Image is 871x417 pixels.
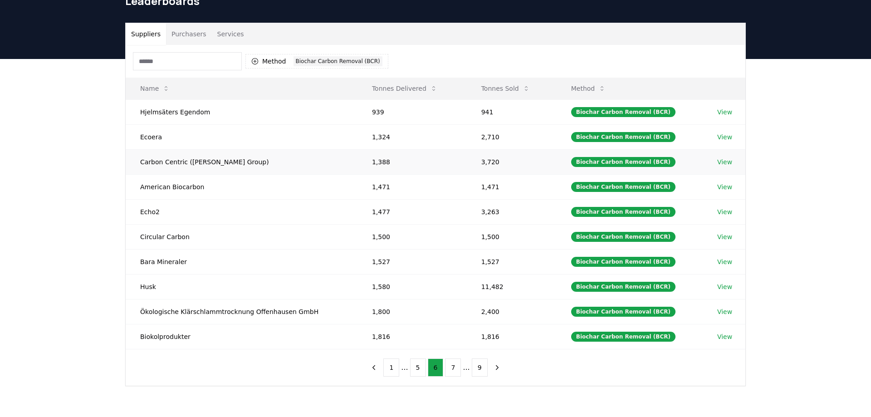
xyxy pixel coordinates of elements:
td: 2,710 [467,124,557,149]
button: 6 [428,358,444,377]
td: 1,324 [357,124,467,149]
a: View [717,257,732,266]
button: Suppliers [126,23,166,45]
td: 1,580 [357,274,467,299]
td: 1,527 [467,249,557,274]
button: Method [564,79,613,98]
div: Biochar Carbon Removal (BCR) [571,332,675,342]
a: View [717,157,732,167]
button: 1 [383,358,399,377]
div: Biochar Carbon Removal (BCR) [571,232,675,242]
div: Biochar Carbon Removal (BCR) [571,132,675,142]
li: ... [463,362,470,373]
td: 1,471 [357,174,467,199]
td: 1,500 [357,224,467,249]
td: 1,816 [467,324,557,349]
td: 939 [357,99,467,124]
li: ... [401,362,408,373]
div: Biochar Carbon Removal (BCR) [571,157,675,167]
td: 11,482 [467,274,557,299]
td: Echo2 [126,199,357,224]
div: Biochar Carbon Removal (BCR) [571,282,675,292]
td: Circular Carbon [126,224,357,249]
button: 7 [445,358,461,377]
td: Biokolprodukter [126,324,357,349]
button: Services [212,23,250,45]
div: Biochar Carbon Removal (BCR) [571,307,675,317]
button: Purchasers [166,23,212,45]
a: View [717,207,732,216]
a: View [717,182,732,191]
div: Biochar Carbon Removal (BCR) [294,56,382,66]
td: Ecoera [126,124,357,149]
td: 1,388 [357,149,467,174]
td: 3,263 [467,199,557,224]
div: Biochar Carbon Removal (BCR) [571,207,675,217]
button: Name [133,79,177,98]
button: MethodBiochar Carbon Removal (BCR) [245,54,388,69]
td: 2,400 [467,299,557,324]
button: 5 [410,358,426,377]
a: View [717,108,732,117]
td: Carbon Centric ([PERSON_NAME] Group) [126,149,357,174]
td: 941 [467,99,557,124]
a: View [717,307,732,316]
td: Hjelmsäters Egendom [126,99,357,124]
td: 1,471 [467,174,557,199]
a: View [717,232,732,241]
td: Bara Mineraler [126,249,357,274]
div: Biochar Carbon Removal (BCR) [571,182,675,192]
td: 1,816 [357,324,467,349]
button: previous page [366,358,382,377]
td: 1,500 [467,224,557,249]
div: Biochar Carbon Removal (BCR) [571,107,675,117]
div: Biochar Carbon Removal (BCR) [571,257,675,267]
td: Ökologische Klärschlammtrocknung Offenhausen GmbH [126,299,357,324]
td: 3,720 [467,149,557,174]
button: 9 [472,358,488,377]
button: Tonnes Delivered [365,79,445,98]
td: American Biocarbon [126,174,357,199]
a: View [717,332,732,341]
a: View [717,282,732,291]
td: Husk [126,274,357,299]
button: Tonnes Sold [474,79,537,98]
td: 1,527 [357,249,467,274]
a: View [717,132,732,142]
button: next page [489,358,505,377]
td: 1,800 [357,299,467,324]
td: 1,477 [357,199,467,224]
